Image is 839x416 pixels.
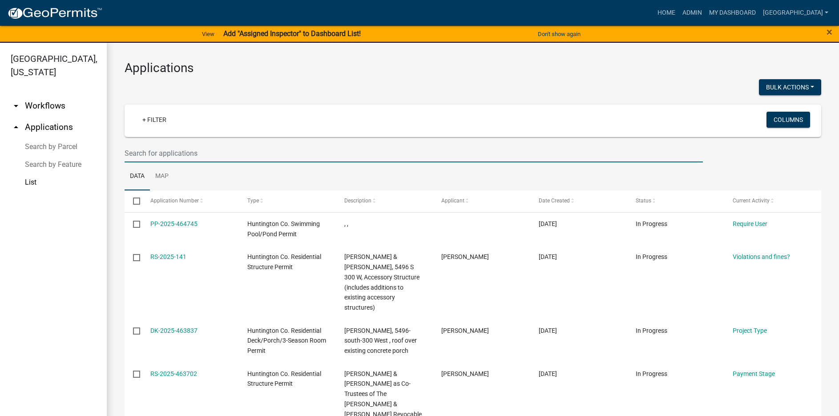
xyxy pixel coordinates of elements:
span: Huntington Co. Residential Deck/Porch/3-Season Room Permit [247,327,326,355]
datatable-header-cell: Date Created [530,190,627,212]
span: Kimberly Hostetler [441,253,489,260]
span: In Progress [636,370,667,377]
h3: Applications [125,61,821,76]
button: Close [827,27,832,37]
span: Jason [441,327,489,334]
a: + Filter [135,112,173,128]
span: Description [344,198,371,204]
input: Search for applications [125,144,703,162]
button: Don't show again [534,27,584,41]
span: 08/14/2025 [539,370,557,377]
span: RICHARD D CAMPBELL [441,370,489,377]
span: Jason meier, 5496-south-300 West , roof over existing concrete porch [344,327,417,355]
datatable-header-cell: Select [125,190,141,212]
span: In Progress [636,253,667,260]
a: DK-2025-463837 [150,327,198,334]
span: Status [636,198,651,204]
a: Require User [733,220,767,227]
a: RS-2025-463702 [150,370,197,377]
a: [GEOGRAPHIC_DATA] [759,4,832,21]
span: , , [344,220,348,227]
datatable-header-cell: Current Activity [724,190,821,212]
a: Payment Stage [733,370,775,377]
a: My Dashboard [706,4,759,21]
span: 08/14/2025 [539,253,557,260]
a: RS-2025-141 [150,253,186,260]
a: Home [654,4,679,21]
a: Project Type [733,327,767,334]
span: In Progress [636,327,667,334]
i: arrow_drop_up [11,122,21,133]
a: Map [150,162,174,191]
span: In Progress [636,220,667,227]
datatable-header-cell: Application Number [141,190,238,212]
a: View [198,27,218,41]
span: Date Created [539,198,570,204]
a: Violations and fines? [733,253,790,260]
datatable-header-cell: Type [239,190,336,212]
button: Bulk Actions [759,79,821,95]
span: Huntington Co. Swimming Pool/Pond Permit [247,220,320,238]
span: 08/16/2025 [539,220,557,227]
span: Applicant [441,198,464,204]
a: Data [125,162,150,191]
datatable-header-cell: Status [627,190,724,212]
button: Columns [766,112,810,128]
span: Application Number [150,198,199,204]
span: Meier, Jason F & Debra K, 5496 S 300 W, Accessory Structure (includes additions to existing acces... [344,253,419,311]
a: Admin [679,4,706,21]
span: Huntington Co. Residential Structure Permit [247,370,321,388]
a: PP-2025-464745 [150,220,198,227]
i: arrow_drop_down [11,101,21,111]
datatable-header-cell: Description [336,190,433,212]
datatable-header-cell: Applicant [433,190,530,212]
strong: Add "Assigned Inspector" to Dashboard List! [223,29,361,38]
span: × [827,26,832,38]
span: 08/14/2025 [539,327,557,334]
span: Huntington Co. Residential Structure Permit [247,253,321,271]
span: Current Activity [733,198,770,204]
span: Type [247,198,259,204]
